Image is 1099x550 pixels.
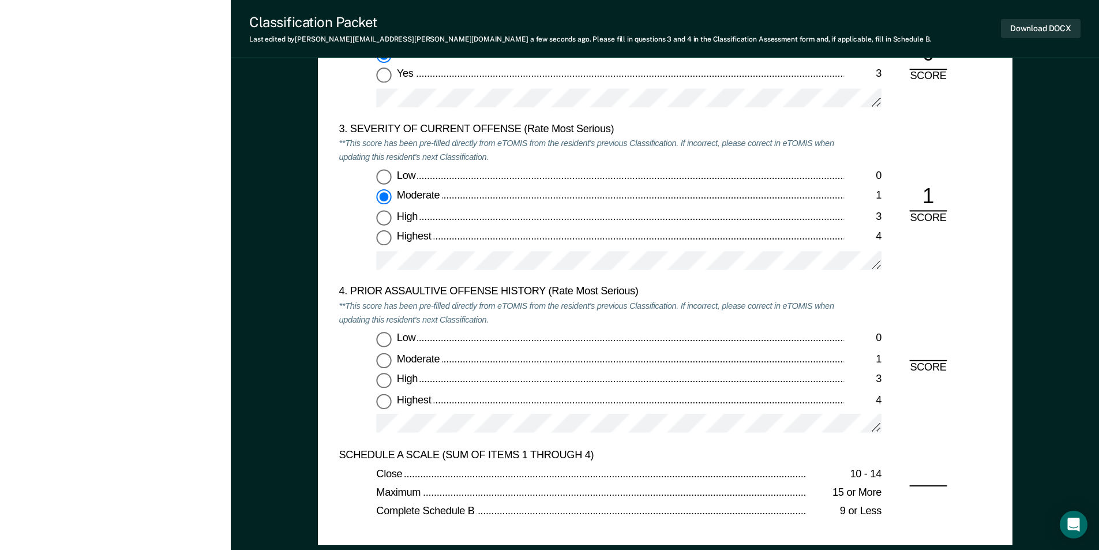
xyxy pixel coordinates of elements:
[900,212,956,226] div: SCORE
[249,14,931,31] div: Classification Packet
[376,487,422,498] span: Maximum
[900,70,956,84] div: SCORE
[844,190,882,204] div: 1
[396,353,441,364] span: Moderate
[396,68,415,80] span: Yes
[900,361,956,375] div: SCORE
[339,138,834,162] em: **This score has been pre-filled directly from eTOMIS from the resident's previous Classification...
[844,332,882,346] div: 0
[339,123,844,137] div: 3. SEVERITY OF CURRENT OFFENSE (Rate Most Serious)
[249,35,931,43] div: Last edited by [PERSON_NAME][EMAIL_ADDRESS][PERSON_NAME][DOMAIN_NAME] . Please fill in questions ...
[376,467,404,479] span: Close
[339,301,834,325] em: **This score has been pre-filled directly from eTOMIS from the resident's previous Classification...
[396,231,433,242] span: Highest
[844,394,882,407] div: 4
[376,332,391,347] input: Low0
[909,184,947,212] div: 1
[844,373,882,387] div: 3
[396,170,417,181] span: Low
[1001,19,1081,38] button: Download DOCX
[376,170,391,185] input: Low0
[339,448,844,462] div: SCHEDULE A SCALE (SUM OF ITEMS 1 THROUGH 4)
[376,394,391,409] input: Highest4
[396,394,433,405] span: Highest
[396,48,411,59] span: No
[339,286,844,300] div: 4. PRIOR ASSAULTIVE OFFENSE HISTORY (Rate Most Serious)
[844,231,882,245] div: 4
[844,68,882,82] div: 3
[844,170,882,184] div: 0
[396,332,417,343] span: Low
[396,373,419,384] span: High
[376,190,391,205] input: Moderate1
[530,35,590,43] span: a few seconds ago
[807,487,882,500] div: 15 or More
[376,373,391,388] input: High3
[1060,511,1087,538] div: Open Intercom Messenger
[396,211,419,222] span: High
[844,211,882,225] div: 3
[376,68,391,83] input: Yes3
[376,353,391,368] input: Moderate1
[396,190,441,201] span: Moderate
[376,506,477,517] span: Complete Schedule B
[844,353,882,366] div: 1
[807,506,882,519] div: 9 or Less
[376,231,391,246] input: Highest4
[807,467,882,481] div: 10 - 14
[376,211,391,226] input: High3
